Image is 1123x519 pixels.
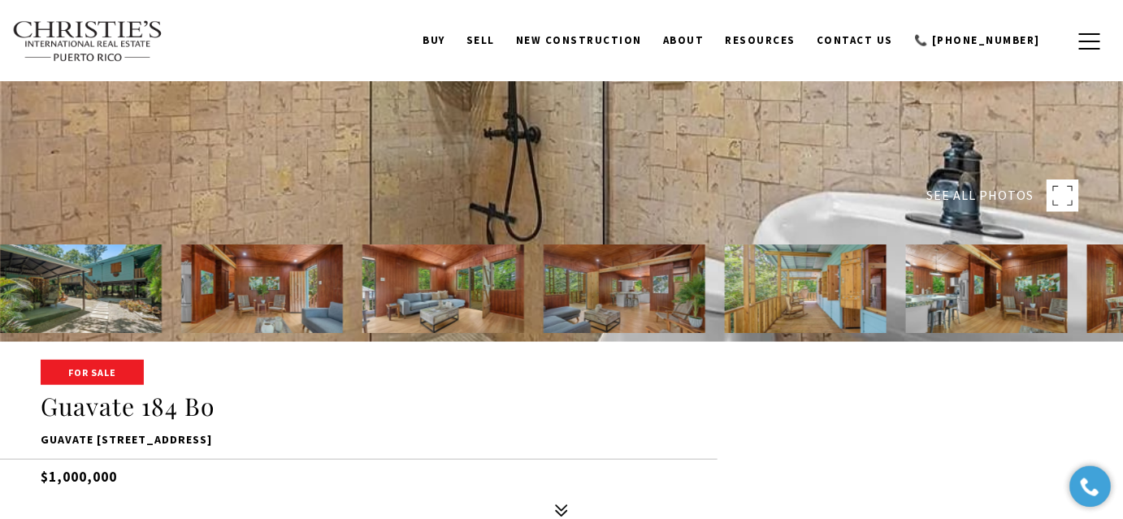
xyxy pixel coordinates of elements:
[904,25,1051,56] a: 📞 [PHONE_NUMBER]
[181,244,343,333] img: Cozy tropical living room with wood paneling
[715,25,807,56] a: Resources
[926,185,1034,206] span: SEE ALL PHOTOS
[362,244,524,333] img: Cozy wooden living room with sofa
[516,33,642,47] span: New Construction
[914,33,1040,47] span: 📞 [PHONE_NUMBER]
[906,244,1068,333] img: Wood-paneled living area with kitchen
[41,391,1082,422] h1: Guavate 184 Bo
[41,459,1082,487] h5: $1,000,000
[456,25,505,56] a: SELL
[653,25,715,56] a: About
[725,244,887,333] img: Covered wooden porch with rocking chairs
[505,25,653,56] a: New Construction
[41,430,1082,450] p: Guavate [STREET_ADDRESS]
[544,244,705,333] img: living and kitchen area
[817,33,893,47] span: Contact Us
[12,20,163,63] img: Christie's International Real Estate text transparent background
[413,25,457,56] a: BUY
